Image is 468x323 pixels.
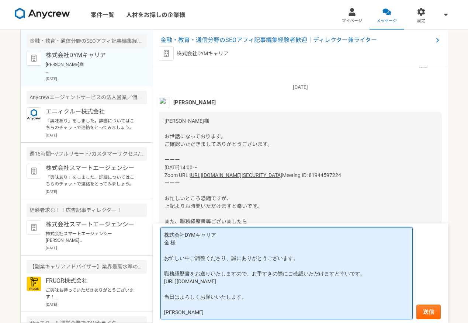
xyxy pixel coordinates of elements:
[377,18,397,24] span: メッセージ
[27,220,41,235] img: default_org_logo-42cde973f59100197ec2c8e796e4974ac8490bb5b08a0eb061ff975e4574aa76.png
[46,230,137,244] p: 株式会社スマートエージェンシー [PERSON_NAME] ご連絡いただきありがとうございます。 大変魅力的な案件でございますが、現在の他業務との兼ね合いにより、週32〜40時間の稼働時間を確保...
[46,189,147,194] p: [DATE]
[46,245,147,251] p: [DATE]
[27,147,147,161] div: 週15時間〜/フルリモート/カスタマーサクセス/AIツール導入支援担当!
[159,97,170,108] img: unnamed.png
[27,277,41,291] img: FRUOR%E3%83%AD%E3%82%B3%E3%82%99.png
[27,107,41,122] img: logo_text_blue_01.png
[177,50,229,58] p: 株式会社DYMキャリア
[27,91,147,104] div: Anycrewエージェントサービスの法人営業／個人アドバイザー（RA・CA）
[159,83,442,91] p: [DATE]
[46,302,147,307] p: [DATE]
[46,76,147,81] p: [DATE]
[46,164,137,173] p: 株式会社スマートエージェンシー
[417,18,425,24] span: 設定
[46,287,137,300] p: ご興味も持っていただきありがとうございます！ FRUOR株式会社の[PERSON_NAME]です。 ぜひ一度オンラインにて詳細のご説明がでできればと思っております。 〜〜〜〜〜〜〜〜〜〜〜〜〜〜...
[27,164,41,178] img: default_org_logo-42cde973f59100197ec2c8e796e4974ac8490bb5b08a0eb061ff975e4574aa76.png
[46,61,137,74] p: [PERSON_NAME]様 お世話になっております。 ご確認いただきましてありがとうございます。 ーーー [DATE]14:00～ Zoom URL: [URL][DOMAIN_NAME][S...
[15,8,70,20] img: 8DqYSo04kwAAAAASUVORK5CYII=
[27,34,147,48] div: 金融・教育・通信分野のSEOアフィ記事編集経験者歓迎｜ディレクター兼ライター
[190,172,282,178] a: [URL][DOMAIN_NAME][SECURITY_DATA]
[416,305,441,319] button: 送信
[46,107,137,116] p: エニィクルー株式会社
[46,51,137,60] p: 株式会社DYMキャリア
[160,227,413,319] textarea: 株式会社DYMキャリア 金 様 お忙しい中ご調整くださり、誠にありがとうございます。 職務経歴書をお送りいたしますので、お手すきの際にご確認いただけますと幸いです。 [URL][DOMAIN_N...
[342,18,362,24] span: マイページ
[164,118,273,178] span: [PERSON_NAME]様 お世話になっております。 ご確認いただきましてありがとうございます。 ーーー [DATE]14:00～ Zoom URL:
[27,51,41,66] img: default_org_logo-42cde973f59100197ec2c8e796e4974ac8490bb5b08a0eb061ff975e4574aa76.png
[160,36,433,45] span: 金融・教育・通信分野のSEOアフィ記事編集経験者歓迎｜ディレクター兼ライター
[27,204,147,217] div: 経験者求む！！広告記事ディレクター！
[173,98,216,107] span: [PERSON_NAME]
[46,174,137,187] p: 「興味あり」をしました。詳細についてはこちらのチャットで連絡をとってみましょう。
[159,46,174,61] img: default_org_logo-42cde973f59100197ec2c8e796e4974ac8490bb5b08a0eb061ff975e4574aa76.png
[46,277,137,285] p: FRUOR株式会社
[46,220,137,229] p: 株式会社スマートエージェンシー
[46,118,137,131] p: 「興味あり」をしました。詳細についてはこちらのチャットで連絡をとってみましょう。
[46,132,147,138] p: [DATE]
[27,260,147,274] div: 【副業キャリアアドバイザー】業界最高水準の報酬率で還元します！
